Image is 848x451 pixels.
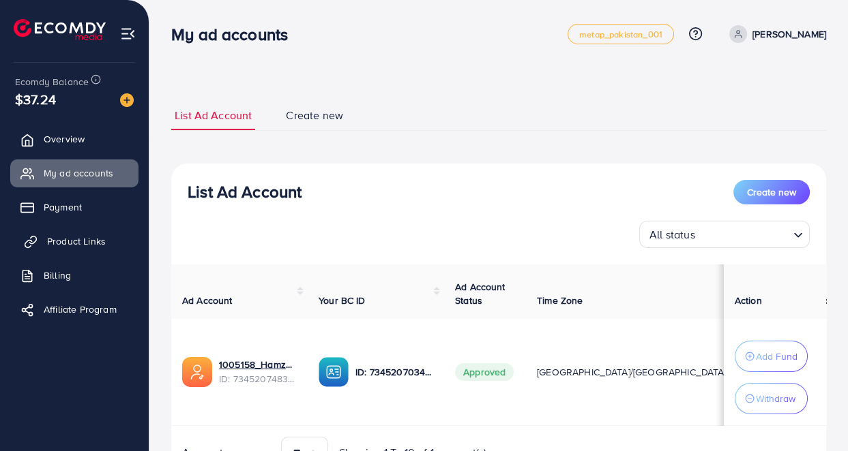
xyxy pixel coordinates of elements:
input: Search for option [699,222,788,245]
span: Affiliate Program [44,302,117,316]
img: ic-ba-acc.ded83a64.svg [319,357,349,387]
span: Ecomdy Balance [15,75,89,89]
span: Action [735,294,762,307]
span: Time Zone [537,294,583,307]
img: ic-ads-acc.e4c84228.svg [182,357,212,387]
p: Add Fund [756,348,798,364]
span: $37.24 [15,89,56,109]
div: Search for option [639,221,810,248]
button: Create new [733,180,810,204]
span: Product Links [47,234,106,248]
h3: My ad accounts [171,25,299,44]
span: Create new [286,108,343,123]
button: Add Fund [735,341,808,372]
span: Your BC ID [319,294,366,307]
p: [PERSON_NAME] [752,26,826,42]
span: ID: 7345207483671068673 [219,372,297,386]
span: My ad accounts [44,166,113,180]
span: [GEOGRAPHIC_DATA]/[GEOGRAPHIC_DATA] [537,365,727,379]
a: Affiliate Program [10,296,138,323]
span: Overview [44,132,85,146]
a: My ad accounts [10,159,138,187]
p: Withdraw [756,390,795,407]
span: Payment [44,200,82,214]
a: Overview [10,125,138,153]
p: ID: 7345207034608140289 [355,364,433,380]
a: metap_pakistan_001 [568,24,674,44]
h3: List Ad Account [188,182,302,202]
div: <span class='underline'>1005158_Hamza.1234_1710189409831</span></br>7345207483671068673 [219,358,297,386]
a: [PERSON_NAME] [724,25,826,43]
a: Billing [10,262,138,289]
a: Payment [10,193,138,221]
span: Ad Account Status [455,280,506,307]
a: 1005158_Hamza.1234_1710189409831 [219,358,297,371]
span: All status [647,225,698,245]
span: Create new [747,185,796,199]
span: List Ad Account [175,108,252,123]
img: image [120,93,134,107]
span: Ad Account [182,294,233,307]
button: Withdraw [735,383,808,414]
a: Product Links [10,228,138,255]
span: Approved [455,363,514,381]
iframe: Chat [790,390,838,441]
span: Billing [44,268,71,282]
img: logo [14,19,106,40]
span: metap_pakistan_001 [579,30,662,39]
img: menu [120,26,136,42]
